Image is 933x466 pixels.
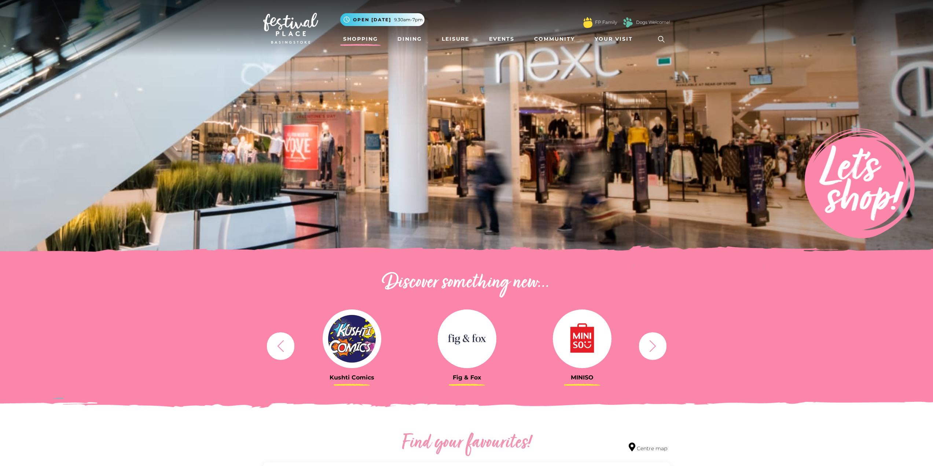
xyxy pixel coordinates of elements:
[595,19,617,26] a: FP Family
[595,35,633,43] span: Your Visit
[415,309,519,381] a: Fig & Fox
[439,32,472,46] a: Leisure
[530,309,634,381] a: MINISO
[629,443,667,452] a: Centre map
[592,32,639,46] a: Your Visit
[415,374,519,381] h3: Fig & Fox
[340,32,381,46] a: Shopping
[300,374,404,381] h3: Kushti Comics
[530,374,634,381] h3: MINISO
[340,13,425,26] button: Open [DATE] 9.30am-7pm
[263,13,318,44] img: Festival Place Logo
[394,32,425,46] a: Dining
[353,16,391,23] span: Open [DATE]
[333,432,600,455] h2: Find your favourites!
[394,16,423,23] span: 9.30am-7pm
[486,32,517,46] a: Events
[300,309,404,381] a: Kushti Comics
[263,271,670,295] h2: Discover something new...
[636,19,670,26] a: Dogs Welcome!
[531,32,578,46] a: Community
